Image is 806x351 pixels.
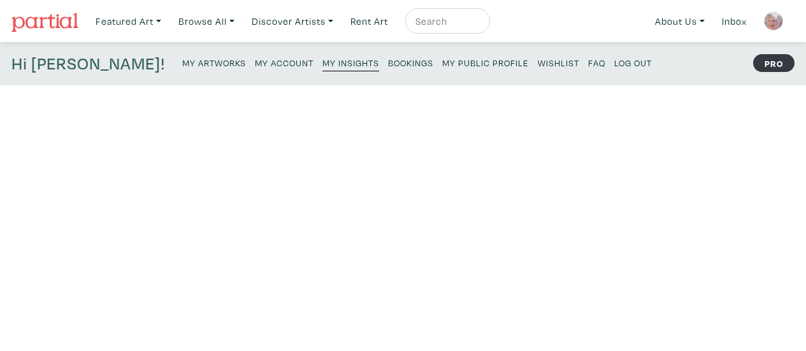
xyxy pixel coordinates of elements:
a: Browse All [173,8,240,34]
input: Search [414,13,478,29]
img: phpThumb.php [764,11,783,31]
a: Featured Art [90,8,167,34]
a: My Insights [322,54,379,71]
a: FAQ [588,54,605,71]
small: FAQ [588,57,605,69]
small: Wishlist [538,57,579,69]
a: My Artworks [182,54,246,71]
small: My Artworks [182,57,246,69]
small: Bookings [388,57,433,69]
a: Inbox [716,8,752,34]
small: Log Out [614,57,652,69]
a: Bookings [388,54,433,71]
a: Discover Artists [246,8,339,34]
a: About Us [649,8,710,34]
small: My Account [255,57,313,69]
small: My Insights [322,57,379,69]
a: Wishlist [538,54,579,71]
small: My Public Profile [442,57,529,69]
strong: PRO [753,54,795,72]
h4: Hi [PERSON_NAME]! [11,54,165,74]
a: Rent Art [345,8,394,34]
a: Log Out [614,54,652,71]
a: My Account [255,54,313,71]
a: My Public Profile [442,54,529,71]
